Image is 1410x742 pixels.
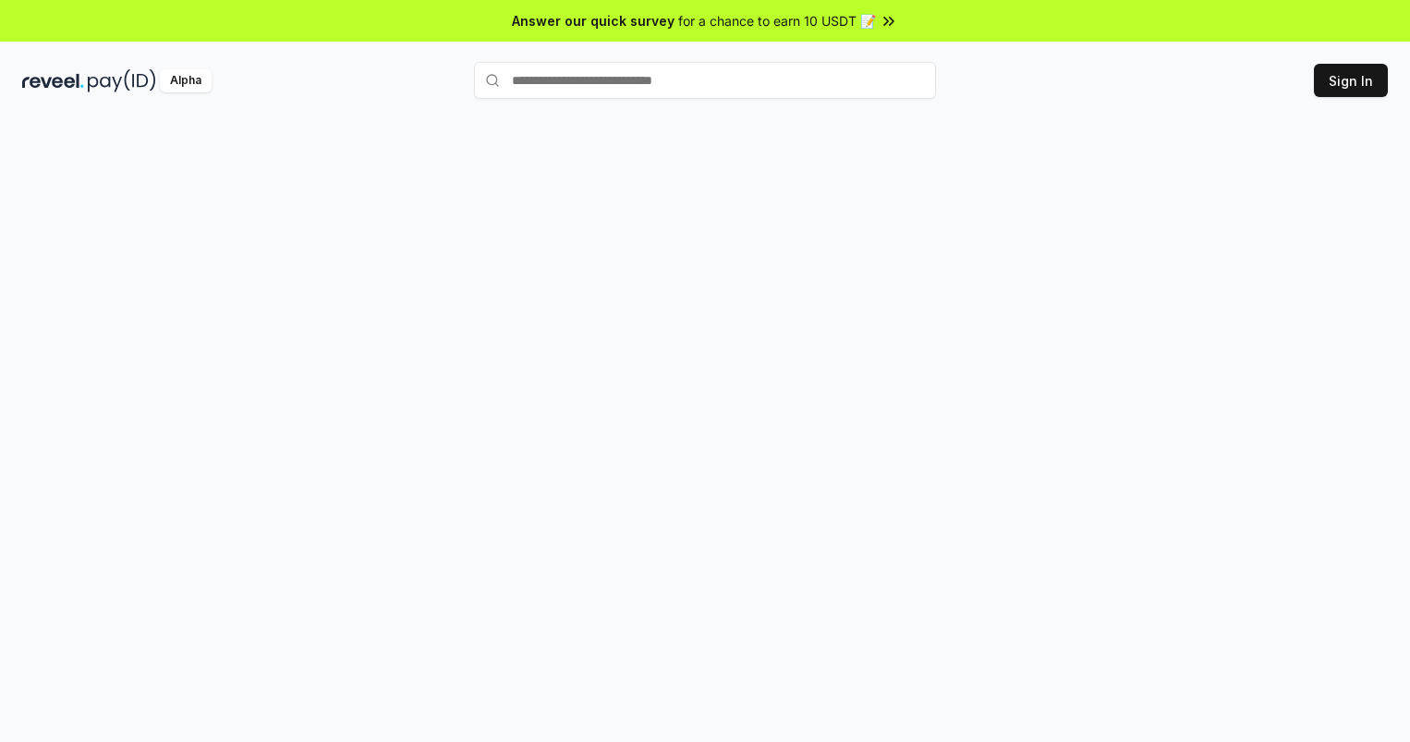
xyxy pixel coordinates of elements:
img: reveel_dark [22,69,84,92]
button: Sign In [1314,64,1388,97]
img: pay_id [88,69,156,92]
span: Answer our quick survey [512,11,675,30]
span: for a chance to earn 10 USDT 📝 [678,11,876,30]
div: Alpha [160,69,212,92]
